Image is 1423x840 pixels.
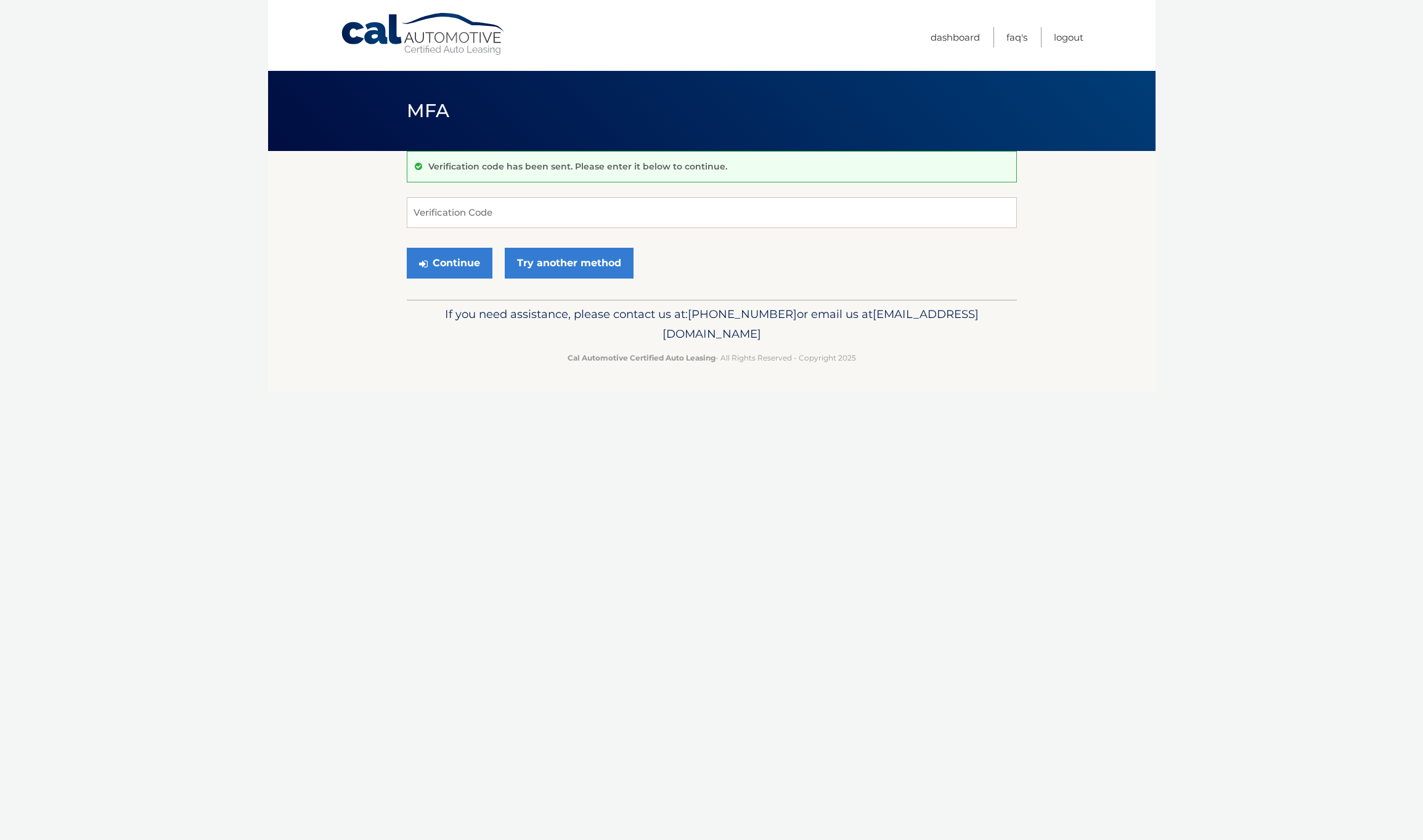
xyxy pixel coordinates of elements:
[407,99,450,122] span: MFA
[415,351,1009,364] p: - All Rights Reserved - Copyright 2025
[407,197,1017,228] input: Verification Code
[415,304,1009,344] p: If you need assistance, please contact us at: or email us at
[688,307,797,321] span: [PHONE_NUMBER]
[340,12,507,56] a: Cal Automotive
[663,307,979,341] span: [EMAIL_ADDRESS][DOMAIN_NAME]
[505,248,634,279] a: Try another method
[428,161,727,172] p: Verification code has been sent. Please enter it below to continue.
[1006,27,1027,47] a: FAQ's
[931,27,980,47] a: Dashboard
[1054,27,1083,47] a: Logout
[407,248,492,279] button: Continue
[568,353,716,362] strong: Cal Automotive Certified Auto Leasing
